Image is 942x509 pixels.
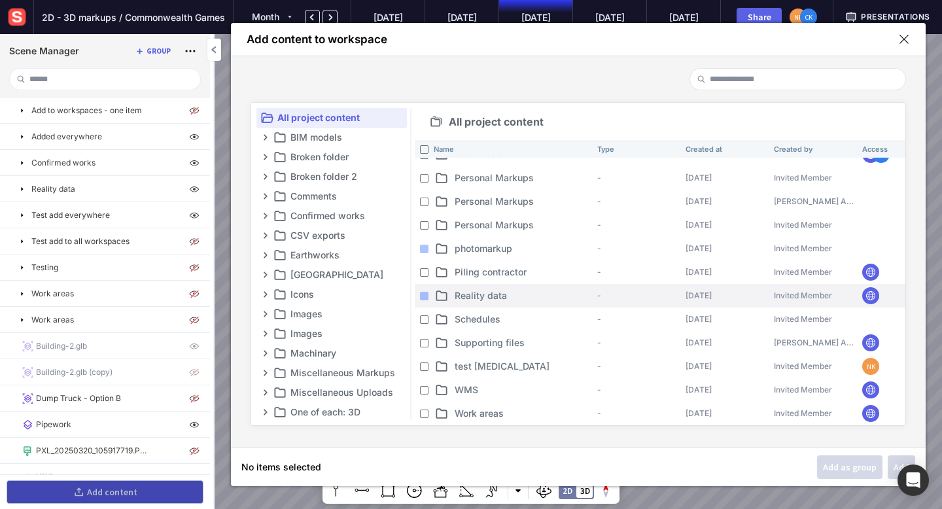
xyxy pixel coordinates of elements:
[686,267,712,277] a: [DATE]
[823,463,877,472] div: Add as group
[455,336,592,349] p: Supporting files
[36,419,71,430] p: Pipework
[290,228,404,243] p: CSV exports
[290,385,404,400] p: Miscellaneous Uploads
[186,129,202,145] img: visibility-on.svg
[680,141,769,158] th: Created at
[22,445,33,457] img: geo-tagged-image.svg
[774,243,832,253] a: Invited Member
[186,443,202,459] img: visibility-off.svg
[597,173,601,183] a: -
[769,141,857,158] th: Created by
[686,314,712,324] a: [DATE]
[449,116,544,127] span: All project content
[686,243,712,253] a: [DATE]
[774,361,832,371] a: Invited Member
[5,5,29,29] img: sensat
[36,393,121,404] p: Dump Truck - Option B
[455,265,592,279] p: Piling contractor
[597,220,601,230] a: -
[686,290,712,300] a: [DATE]
[290,306,404,322] p: Images
[428,141,592,158] th: Name
[455,218,592,232] p: Personal Markups
[186,155,202,171] img: visibility-on.svg
[563,487,572,495] div: 2D
[42,10,225,24] span: 2D - 3D markups / Commonwealth Games
[31,157,96,169] p: Confirmed works
[774,267,832,277] a: Invited Member
[597,408,601,418] a: -
[580,487,590,495] div: 3D
[737,8,782,27] button: Share
[888,455,915,479] button: Add
[290,149,404,165] p: Broken folder
[186,312,202,328] img: visibility-off.svg
[36,471,52,483] p: YAY!
[686,173,712,183] a: [DATE]
[9,46,79,57] h1: Scene Manager
[455,359,592,373] p: test [MEDICAL_DATA]
[597,361,601,371] a: -
[186,181,202,197] img: visibility-on.svg
[186,469,202,485] img: visibility-on.svg
[186,234,202,249] img: visibility-off.svg
[805,13,813,22] text: CK
[455,383,592,396] p: WMS
[186,103,202,118] img: visibility-off.svg
[686,196,712,206] a: [DATE]
[290,188,404,204] p: Comments
[597,267,601,277] a: -
[861,11,930,23] span: Presentations
[455,241,592,255] p: photomarkup
[455,289,592,302] p: Reality data
[774,149,937,159] a: [PERSON_NAME] Admin - [PERSON_NAME]
[290,208,404,224] p: Confirmed works
[31,209,110,221] p: Test add everywhere
[597,243,601,253] a: -
[597,290,601,300] a: -
[865,408,877,419] img: globe.svg
[31,236,130,247] p: Test add to all workspaces
[87,487,137,497] div: Add content
[455,312,592,326] p: Schedules
[686,385,712,395] a: [DATE]
[867,362,876,370] text: NK
[277,110,404,126] p: All project content
[247,34,387,45] div: Add content to workspace
[31,105,142,116] p: Add to workspaces - one item
[147,48,171,55] div: Group
[132,43,173,59] button: Group
[186,338,202,354] img: visibility-on.svg
[186,364,202,380] img: visibility-off.svg
[597,338,601,347] a: -
[290,130,404,145] p: BIM models
[31,314,74,326] p: Work areas
[817,455,882,479] button: Add as group
[878,150,886,158] text: CK
[290,169,404,184] p: Broken folder 2
[686,220,712,230] a: [DATE]
[290,345,404,361] p: Machinary
[865,266,877,278] img: globe.svg
[686,408,712,418] a: [DATE]
[290,404,404,420] p: One of each: 3D
[36,340,87,352] p: Building-2.glb
[686,149,712,159] a: [DATE]
[7,480,203,504] button: Add content
[774,338,937,347] a: [PERSON_NAME] Admin - [PERSON_NAME]
[898,465,929,496] div: Open Intercom Messenger
[455,194,592,208] p: Personal Markups
[774,385,832,395] a: Invited Member
[36,445,150,457] p: PXL_20250320_105917719.PORTRAIT.ORIGINAL.jpg
[31,183,75,195] p: Reality data
[31,262,58,273] p: Testing
[597,314,601,324] a: -
[774,173,832,183] a: Invited Member
[31,131,102,143] p: Added everywhere
[186,391,202,406] img: visibility-off.svg
[686,338,712,347] a: [DATE]
[894,463,909,472] div: Add
[597,149,601,159] a: -
[774,220,832,230] a: Invited Member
